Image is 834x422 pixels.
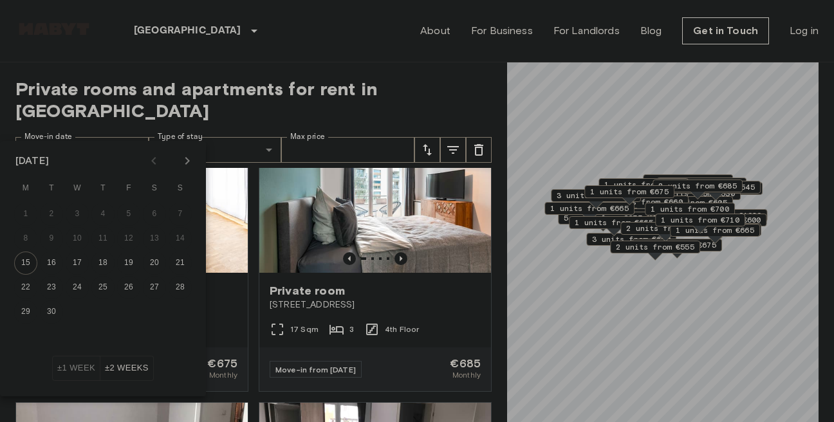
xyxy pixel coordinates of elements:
[790,23,819,39] a: Log in
[343,252,356,265] button: Previous image
[620,222,710,242] div: Map marker
[52,356,154,381] div: Move In Flexibility
[176,150,198,172] button: Next month
[544,202,635,222] div: Map marker
[551,189,641,209] div: Map marker
[466,137,492,163] button: tune
[638,239,716,251] span: 2 units from €675
[645,203,735,223] div: Map marker
[91,176,115,201] span: Thursday
[169,176,192,201] span: Sunday
[626,223,705,234] span: 2 units from €690
[117,252,140,275] button: 19
[676,181,755,193] span: 2 units from €545
[117,176,140,201] span: Friday
[66,252,89,275] button: 17
[15,153,49,169] div: [DATE]
[610,241,700,261] div: Map marker
[40,252,63,275] button: 16
[15,23,93,35] img: Habyt
[640,23,662,39] a: Blog
[270,298,481,311] span: [STREET_ADDRESS]
[440,137,466,163] button: tune
[209,369,237,381] span: Monthly
[655,214,745,234] div: Map marker
[676,225,754,236] span: 1 units from €665
[653,179,743,199] div: Map marker
[270,283,345,298] span: Private room
[14,276,37,299] button: 22
[40,176,63,201] span: Tuesday
[649,175,727,187] span: 1 units from €650
[598,196,689,216] div: Map marker
[91,252,115,275] button: 18
[584,185,674,205] div: Map marker
[385,324,419,335] span: 4th Floor
[557,190,635,201] span: 3 units from €700
[24,131,72,142] label: Move-in date
[604,179,683,190] span: 1 units from €685
[670,224,760,244] div: Map marker
[134,23,241,39] p: [GEOGRAPHIC_DATA]
[259,118,491,273] img: Marketing picture of unit DE-04-021-001-01HF
[658,180,737,192] span: 2 units from €685
[52,356,100,381] button: ±1 week
[511,404,568,419] a: Mapbox logo
[259,118,492,392] a: Marketing picture of unit DE-04-021-001-01HFPrevious imagePrevious imagePrivate room[STREET_ADDRE...
[207,358,237,369] span: €675
[91,276,115,299] button: 25
[40,300,63,324] button: 30
[290,131,325,142] label: Max price
[592,234,671,245] span: 3 units from €600
[471,23,533,39] a: For Business
[15,78,492,122] span: Private rooms and apartments for rent in [GEOGRAPHIC_DATA]
[656,178,746,197] div: Map marker
[575,217,653,228] span: 1 units from €665
[616,241,694,253] span: 2 units from €555
[673,209,768,229] div: Map marker
[672,214,767,234] div: Map marker
[682,17,769,44] a: Get in Touch
[679,210,762,221] span: 9 units from €1020
[643,174,733,194] div: Map marker
[14,300,37,324] button: 29
[143,252,166,275] button: 20
[590,186,669,197] span: 1 units from €675
[678,214,761,226] span: 12 units from €600
[662,178,741,190] span: 1 units from €615
[414,137,440,163] button: tune
[66,276,89,299] button: 24
[604,196,683,208] span: 1 units from €660
[143,276,166,299] button: 27
[275,365,356,374] span: Move-in from [DATE]
[143,176,166,201] span: Saturday
[586,233,676,253] div: Map marker
[450,358,481,369] span: €685
[420,23,450,39] a: About
[290,324,319,335] span: 17 Sqm
[40,276,63,299] button: 23
[598,178,689,198] div: Map marker
[100,356,154,381] button: ±2 weeks
[569,216,659,236] div: Map marker
[66,176,89,201] span: Wednesday
[452,369,481,381] span: Monthly
[14,176,37,201] span: Monday
[550,203,629,214] span: 1 units from €665
[651,203,729,215] span: 1 units from €700
[661,214,739,226] span: 1 units from €710
[14,252,37,275] button: 15
[349,324,354,335] span: 3
[117,276,140,299] button: 26
[158,131,203,142] label: Type of stay
[169,252,192,275] button: 21
[553,23,620,39] a: For Landlords
[169,276,192,299] button: 28
[394,252,407,265] button: Previous image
